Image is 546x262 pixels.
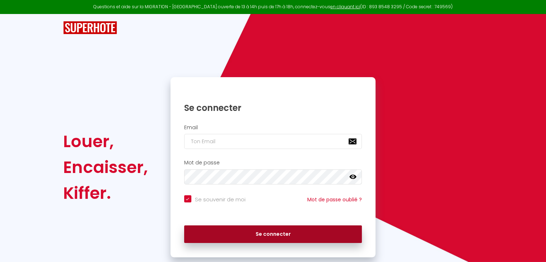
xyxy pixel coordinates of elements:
button: Se connecter [184,225,362,243]
img: SuperHote logo [63,21,117,34]
h2: Email [184,125,362,131]
h2: Mot de passe [184,160,362,166]
h1: Se connecter [184,102,362,113]
a: en cliquant ici [330,4,360,10]
div: Encaisser, [63,154,148,180]
input: Ton Email [184,134,362,149]
div: Louer, [63,128,148,154]
div: Kiffer. [63,180,148,206]
a: Mot de passe oublié ? [307,196,362,203]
